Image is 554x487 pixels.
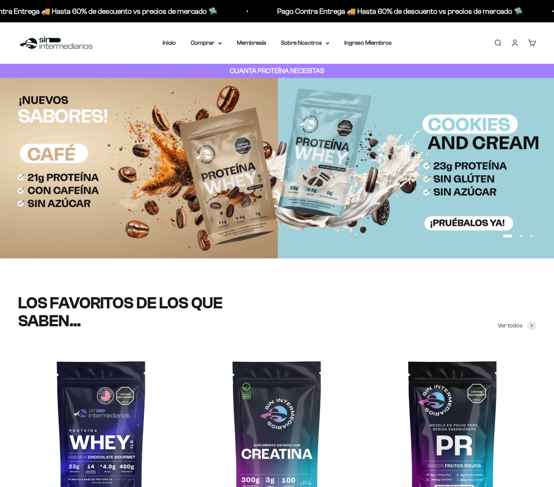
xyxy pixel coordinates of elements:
summary: Sobre Nosotros [281,38,329,48]
split-lines: LOS FAVORITOS DE LOS QUE SABEN... [18,294,222,330]
a: Inicio [163,40,176,46]
strong: CUANTA PROTEÍNA NECESITAS [230,67,324,75]
a: Ingreso Miembros [344,40,392,46]
p: Pago Contra Entrega 🚚 Hasta 60% de descuento vs precios de mercado 🛸 [276,5,522,17]
span: Ver todos [498,321,523,330]
a: Ver todos [498,321,536,330]
a: Membresía [237,40,266,46]
summary: Comprar [191,38,222,48]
